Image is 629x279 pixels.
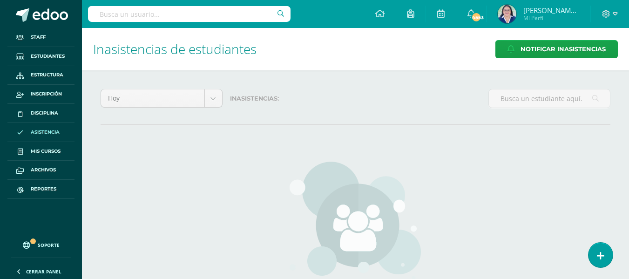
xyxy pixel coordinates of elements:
span: Asistencia [31,129,60,136]
input: Busca un usuario... [88,6,291,22]
span: 4553 [471,12,481,22]
a: Mis cursos [7,142,74,161]
span: Estudiantes [31,53,65,60]
span: Estructura [31,71,63,79]
span: [PERSON_NAME][US_STATE] [523,6,579,15]
span: Mi Perfil [523,14,579,22]
span: Reportes [31,185,56,193]
a: Disciplina [7,104,74,123]
span: Disciplina [31,109,58,117]
span: Cerrar panel [26,268,61,275]
img: 8369efb87e5cb66e5f59332c9f6b987d.png [498,5,516,23]
span: Soporte [38,242,60,248]
span: Archivos [31,166,56,174]
span: Mis cursos [31,148,61,155]
a: Reportes [7,180,74,199]
a: Staff [7,28,74,47]
span: Staff [31,34,46,41]
a: Notificar Inasistencias [495,40,618,58]
a: Archivos [7,161,74,180]
a: Hoy [101,89,222,107]
input: Busca un estudiante aquí... [489,89,610,108]
a: Soporte [11,232,71,255]
a: Estudiantes [7,47,74,66]
a: Asistencia [7,123,74,142]
label: Inasistencias: [230,89,481,108]
span: Hoy [108,89,197,107]
span: Notificar Inasistencias [521,41,606,58]
a: Estructura [7,66,74,85]
a: Inscripción [7,85,74,104]
span: Inscripción [31,90,62,98]
span: Inasistencias de estudiantes [93,40,257,58]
